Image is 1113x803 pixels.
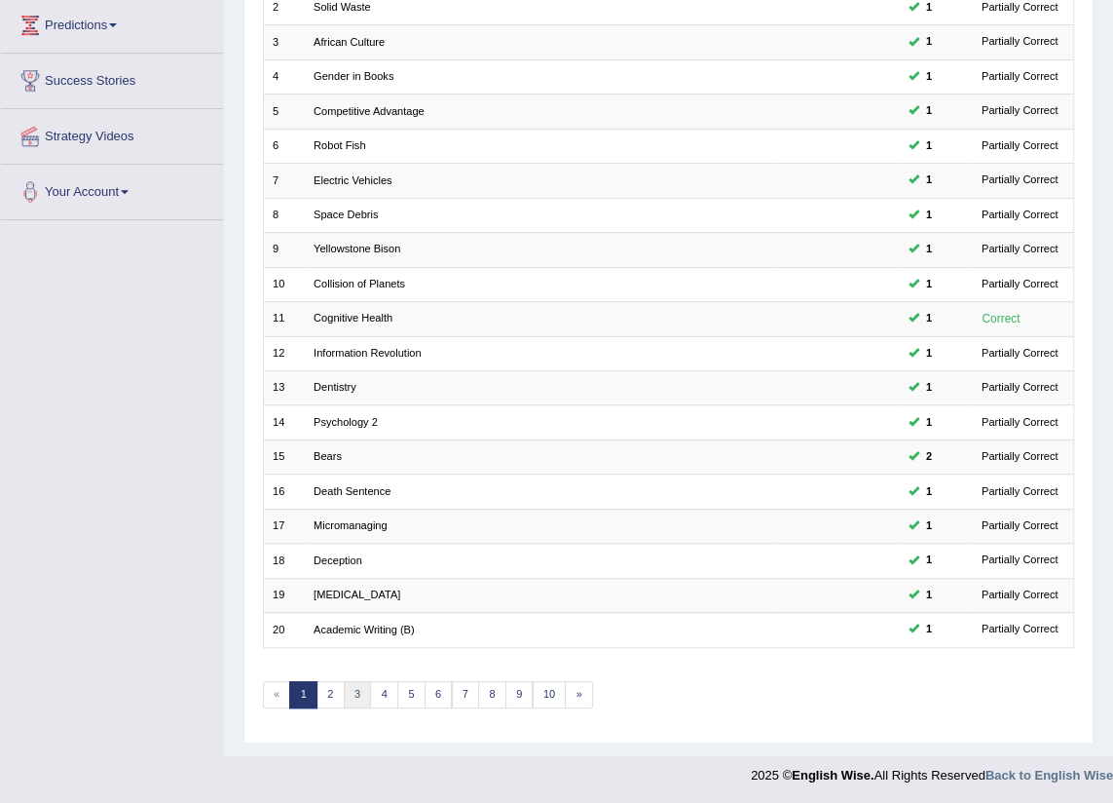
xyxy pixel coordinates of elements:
[975,345,1064,363] div: Partially Correct
[370,681,398,708] a: 4
[263,95,305,129] td: 5
[919,137,938,155] span: You can still take this question
[263,578,305,612] td: 19
[919,276,938,293] span: You can still take this question
[314,278,405,289] a: Collision of Planets
[919,483,938,501] span: You can still take this question
[263,198,305,232] td: 8
[314,347,422,359] a: Information Revolution
[263,509,305,543] td: 17
[263,440,305,474] td: 15
[919,517,938,535] span: You can still take this question
[263,405,305,440] td: 14
[505,681,534,708] a: 9
[263,475,305,509] td: 16
[263,25,305,59] td: 3
[919,345,938,363] span: You can still take this question
[314,450,342,462] a: Bears
[919,33,938,51] span: You can still take this question
[314,381,356,393] a: Dentistry
[314,243,400,254] a: Yellowstone Bison
[975,414,1064,432] div: Partially Correct
[314,139,365,151] a: Robot Fish
[263,59,305,94] td: 4
[314,312,392,324] a: Cognitive Health
[425,681,453,708] a: 6
[919,241,938,258] span: You can still take this question
[263,233,305,267] td: 9
[975,241,1064,258] div: Partially Correct
[792,768,873,783] strong: English Wise.
[314,589,400,600] a: [MEDICAL_DATA]
[975,517,1064,535] div: Partially Correct
[565,681,593,708] a: »
[314,209,378,220] a: Space Debris
[975,207,1064,224] div: Partially Correct
[975,276,1064,293] div: Partially Correct
[314,174,391,186] a: Electric Vehicles
[533,681,567,708] a: 10
[919,379,938,397] span: You can still take this question
[985,768,1113,783] a: Back to English Wise
[975,621,1064,638] div: Partially Correct
[344,681,372,708] a: 3
[975,448,1064,466] div: Partially Correct
[975,483,1064,501] div: Partially Correct
[478,681,506,708] a: 8
[263,164,305,198] td: 7
[314,485,390,497] a: Death Sentence
[975,68,1064,86] div: Partially Correct
[919,414,938,432] span: You can still take this question
[975,102,1064,120] div: Partially Correct
[919,621,938,638] span: You can still take this question
[314,416,378,428] a: Psychology 2
[314,1,371,13] a: Solid Waste
[263,613,305,647] td: 20
[263,267,305,301] td: 10
[975,552,1064,569] div: Partially Correct
[975,33,1064,51] div: Partially Correct
[314,624,415,635] a: Academic Writing (B)
[1,54,223,102] a: Success Stories
[263,544,305,578] td: 18
[919,68,938,86] span: You can still take this question
[314,36,385,48] a: African Culture
[919,310,938,327] span: You can still take this question
[316,681,345,708] a: 2
[919,172,938,189] span: You can still take this question
[263,681,291,708] span: «
[314,519,388,531] a: Micromanaging
[975,587,1064,604] div: Partially Correct
[919,587,938,604] span: You can still take this question
[919,102,938,120] span: You can still take this question
[452,681,480,708] a: 7
[397,681,426,708] a: 5
[314,554,362,566] a: Deception
[263,302,305,336] td: 11
[975,309,1026,328] div: Correct
[263,371,305,405] td: 13
[919,448,938,466] span: You can still take this question
[919,552,938,569] span: You can still take this question
[1,165,223,213] a: Your Account
[263,129,305,163] td: 6
[975,137,1064,155] div: Partially Correct
[289,681,317,708] a: 1
[314,105,425,117] a: Competitive Advantage
[975,172,1064,189] div: Partially Correct
[263,336,305,370] td: 12
[751,756,1113,784] div: 2025 © All Rights Reserved
[919,207,938,224] span: You can still take this question
[314,70,393,82] a: Gender in Books
[1,109,223,158] a: Strategy Videos
[975,379,1064,397] div: Partially Correct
